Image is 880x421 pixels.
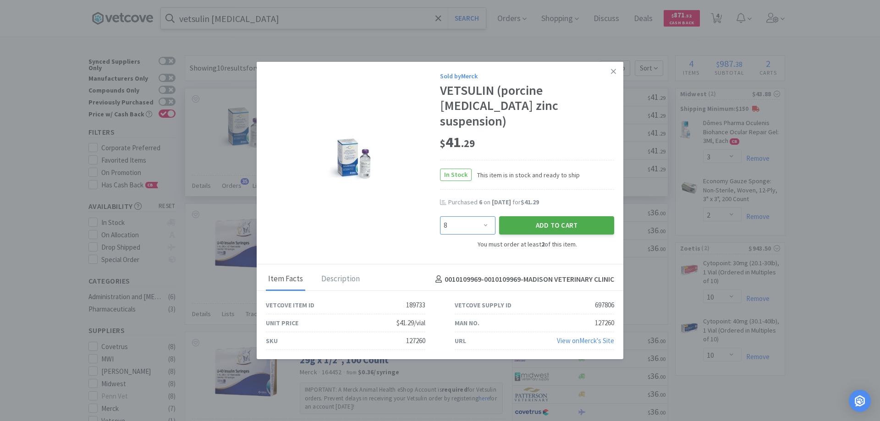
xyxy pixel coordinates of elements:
[461,137,475,150] span: . 29
[440,71,614,81] div: Sold by Merck
[440,239,614,249] div: You must order at least of this item.
[266,268,305,291] div: Item Facts
[557,336,614,345] a: View onMerck's Site
[499,216,614,235] button: Add to Cart
[406,335,425,346] div: 127260
[448,198,614,207] div: Purchased on for
[472,170,580,180] span: This item is in stock and ready to ship
[849,390,871,412] div: Open Intercom Messenger
[440,133,475,151] span: 41
[492,198,511,206] span: [DATE]
[319,268,362,291] div: Description
[595,300,614,311] div: 697806
[266,318,298,328] div: Unit Price
[318,131,388,189] img: e848a6c79f7e44b7b7fbb22cb718f26f_697806.jpeg
[455,336,466,346] div: URL
[432,273,614,285] h4: 0010109969-0010109969 - MADISON VETERINARY CLINIC
[406,300,425,311] div: 189733
[396,317,425,328] div: $41.29/vial
[266,300,314,310] div: Vetcove Item ID
[266,336,278,346] div: SKU
[595,317,614,328] div: 127260
[440,83,614,129] div: VETSULIN (porcine [MEDICAL_DATA] zinc suspension)
[440,169,471,180] span: In Stock
[455,318,479,328] div: Man No.
[521,198,539,206] span: $41.29
[455,300,511,310] div: Vetcove Supply ID
[440,137,445,150] span: $
[479,198,482,206] span: 6
[541,240,544,248] strong: 2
